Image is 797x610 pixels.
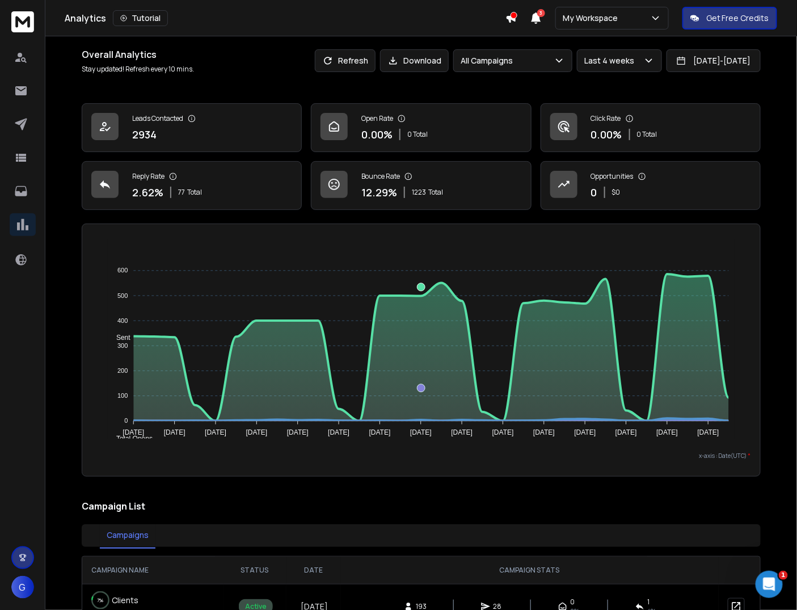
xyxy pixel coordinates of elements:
button: G [11,576,34,599]
p: Last 4 weeks [584,55,639,66]
a: Opportunities0$0 [541,161,761,210]
p: My Workspace [563,12,622,24]
tspan: 400 [117,317,128,324]
span: 0 [571,598,575,607]
span: Sent [108,334,130,342]
th: DATE [286,557,341,584]
div: Analytics [65,10,505,26]
p: 2934 [132,127,157,142]
h2: Campaign List [82,499,761,513]
p: 0 [591,184,597,200]
tspan: 500 [117,292,128,299]
tspan: [DATE] [533,428,555,436]
h1: Overall Analytics [82,48,194,61]
button: Campaigns [100,523,155,549]
tspan: 100 [117,393,128,399]
a: Bounce Rate12.29%1223Total [311,161,531,210]
a: Leads Contacted2934 [82,103,302,152]
p: Click Rate [591,114,621,123]
p: 0 Total [407,130,428,139]
tspan: [DATE] [698,428,719,436]
th: CAMPAIGN NAME [82,557,224,584]
p: 0.00 % [361,127,393,142]
button: Download [380,49,449,72]
p: $ 0 [612,188,621,197]
button: Refresh [315,49,376,72]
tspan: [DATE] [164,428,185,436]
p: Opportunities [591,172,634,181]
span: Total [428,188,443,197]
span: 1223 [412,188,426,197]
p: Open Rate [361,114,393,123]
p: Bounce Rate [361,172,400,181]
th: CAMPAIGN STATS [341,557,719,584]
tspan: [DATE] [615,428,637,436]
tspan: 300 [117,342,128,349]
p: 0.00 % [591,127,622,142]
tspan: [DATE] [205,428,226,436]
p: 0 Total [637,130,657,139]
span: 3 [537,9,545,17]
tspan: [DATE] [246,428,268,436]
p: Download [403,55,441,66]
tspan: [DATE] [656,428,678,436]
span: 1 [779,571,788,580]
button: [DATE]-[DATE] [667,49,761,72]
a: Reply Rate2.62%77Total [82,161,302,210]
p: 2.62 % [132,184,163,200]
tspan: 0 [124,418,128,424]
tspan: [DATE] [287,428,309,436]
iframe: Intercom live chat [756,571,783,598]
tspan: [DATE] [452,428,473,436]
span: Total Opens [108,435,153,443]
tspan: 600 [117,267,128,274]
p: x-axis : Date(UTC) [91,452,751,460]
p: Leads Contacted [132,114,183,123]
a: Click Rate0.00%0 Total [541,103,761,152]
tspan: [DATE] [575,428,596,436]
tspan: [DATE] [492,428,514,436]
span: Total [187,188,202,197]
tspan: [DATE] [328,428,349,436]
p: Stay updated! Refresh every 10 mins. [82,65,194,74]
tspan: [DATE] [123,428,145,436]
tspan: [DATE] [410,428,432,436]
p: Get Free Credits [706,12,769,24]
span: 1 [648,598,650,607]
p: 7 % [98,595,104,606]
button: Tutorial [113,10,168,26]
tspan: [DATE] [369,428,391,436]
p: 12.29 % [361,184,397,200]
a: Open Rate0.00%0 Total [311,103,531,152]
p: All Campaigns [461,55,517,66]
tspan: 200 [117,367,128,374]
span: 77 [178,188,185,197]
th: STATUS [224,557,286,584]
button: Get Free Credits [682,7,777,30]
p: Reply Rate [132,172,165,181]
p: Refresh [338,55,368,66]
